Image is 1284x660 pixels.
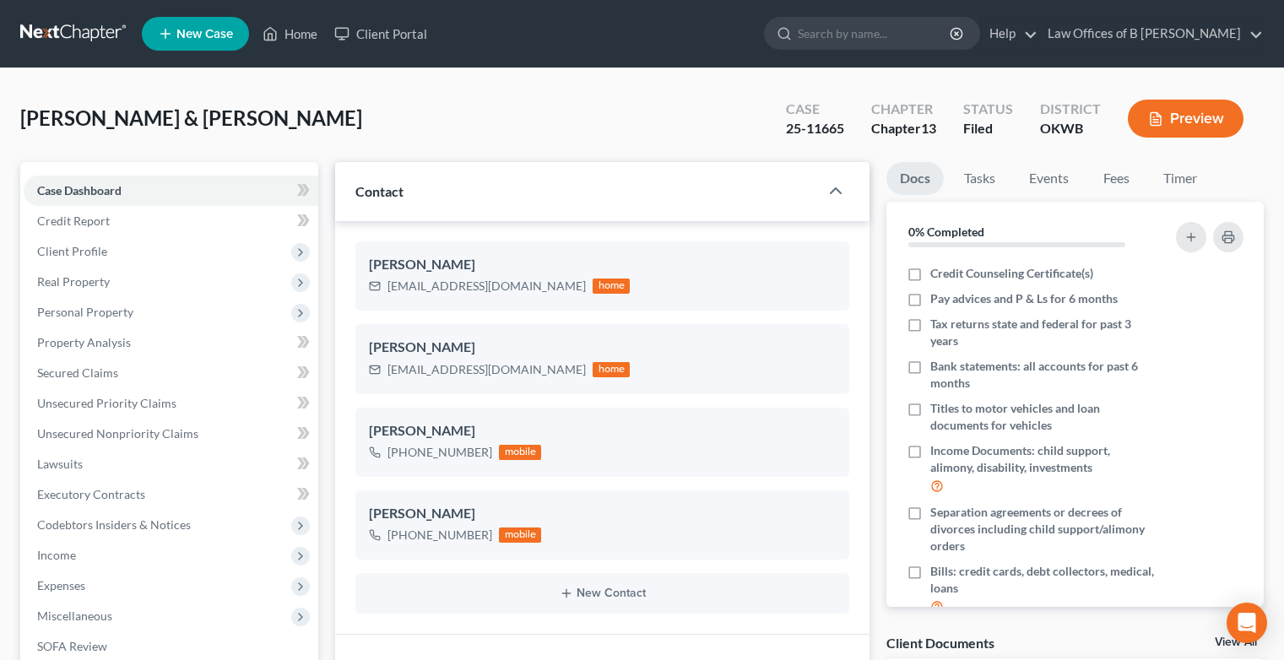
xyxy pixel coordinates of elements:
span: Miscellaneous [37,609,112,623]
a: Home [254,19,326,49]
a: Credit Report [24,206,318,236]
span: Income Documents: child support, alimony, disability, investments [930,442,1155,476]
span: Executory Contracts [37,487,145,501]
a: Executory Contracts [24,479,318,510]
strong: 0% Completed [908,225,984,239]
div: [EMAIL_ADDRESS][DOMAIN_NAME] [387,361,586,378]
span: Client Profile [37,244,107,258]
div: home [593,279,630,294]
span: Codebtors Insiders & Notices [37,517,191,532]
div: Chapter [871,119,936,138]
a: Timer [1150,162,1211,195]
span: Property Analysis [37,335,131,349]
span: Titles to motor vehicles and loan documents for vehicles [930,400,1155,434]
span: Income [37,548,76,562]
span: Credit Report [37,214,110,228]
span: Real Property [37,274,110,289]
div: [PERSON_NAME] [369,504,836,524]
div: Open Intercom Messenger [1227,603,1267,643]
a: Unsecured Nonpriority Claims [24,419,318,449]
div: [PERSON_NAME] [369,255,836,275]
div: Case [786,100,844,119]
a: Law Offices of B [PERSON_NAME] [1039,19,1263,49]
span: Lawsuits [37,457,83,471]
span: Unsecured Priority Claims [37,396,176,410]
div: home [593,362,630,377]
div: District [1040,100,1101,119]
div: Chapter [871,100,936,119]
span: Bank statements: all accounts for past 6 months [930,358,1155,392]
div: [EMAIL_ADDRESS][DOMAIN_NAME] [387,278,586,295]
span: New Case [176,28,233,41]
a: Help [981,19,1037,49]
input: Search by name... [798,18,952,49]
div: OKWB [1040,119,1101,138]
a: Events [1016,162,1082,195]
span: Secured Claims [37,365,118,380]
span: Unsecured Nonpriority Claims [37,426,198,441]
span: Pay advices and P & Ls for 6 months [930,290,1118,307]
a: Case Dashboard [24,176,318,206]
div: [PHONE_NUMBER] [387,444,492,461]
a: Docs [886,162,944,195]
div: [PERSON_NAME] [369,421,836,441]
span: Contact [355,183,404,199]
div: 25-11665 [786,119,844,138]
a: View All [1215,636,1257,648]
a: Client Portal [326,19,436,49]
a: Unsecured Priority Claims [24,388,318,419]
a: Property Analysis [24,327,318,358]
span: Separation agreements or decrees of divorces including child support/alimony orders [930,504,1155,555]
span: [PERSON_NAME] & [PERSON_NAME] [20,105,362,130]
span: Case Dashboard [37,183,122,197]
span: SOFA Review [37,639,107,653]
span: Personal Property [37,305,133,319]
button: New Contact [369,587,836,600]
span: Tax returns state and federal for past 3 years [930,316,1155,349]
div: [PERSON_NAME] [369,338,836,358]
div: [PHONE_NUMBER] [387,527,492,544]
span: Bills: credit cards, debt collectors, medical, loans [930,563,1155,597]
button: Preview [1128,100,1243,138]
div: mobile [499,527,541,543]
div: Filed [963,119,1013,138]
a: Secured Claims [24,358,318,388]
span: Credit Counseling Certificate(s) [930,265,1093,282]
div: Status [963,100,1013,119]
a: Tasks [951,162,1009,195]
div: mobile [499,445,541,460]
div: Client Documents [886,634,994,652]
span: Expenses [37,578,85,592]
a: Fees [1089,162,1143,195]
a: Lawsuits [24,449,318,479]
span: 13 [921,120,936,136]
